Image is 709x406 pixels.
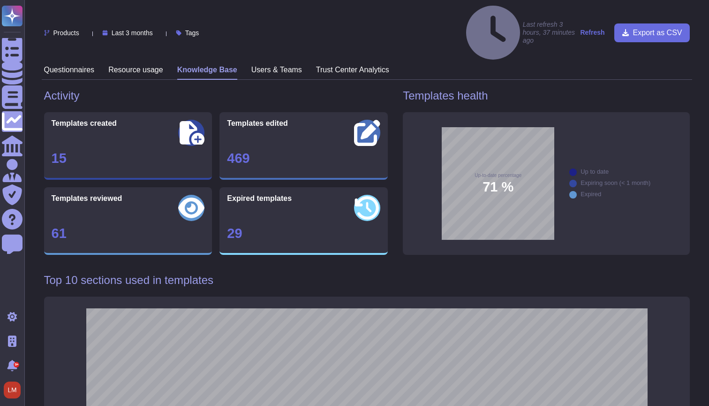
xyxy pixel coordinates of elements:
[475,173,521,178] span: Up-to-date percentage
[52,227,205,240] div: 61
[52,195,122,202] span: Templates reviewed
[403,89,689,103] h1: Templates health
[580,29,604,36] strong: Refresh
[177,65,237,74] h3: Knowledge Base
[14,362,19,368] div: 9+
[227,227,380,240] div: 29
[227,152,380,165] div: 469
[466,6,575,60] h4: Last refresh 3 hours, 37 minutes ago
[112,30,153,36] span: Last 3 months
[316,65,389,74] h3: Trust Center Analytics
[44,89,388,103] h1: Activity
[4,382,21,398] img: user
[52,120,117,127] span: Templates created
[633,29,682,37] span: Export as CSV
[44,274,690,287] h1: Top 10 sections used in templates
[251,65,302,74] h3: Users & Teams
[227,195,292,202] span: Expired templates
[483,180,513,194] span: 71 %
[614,23,690,42] button: Export as CSV
[581,180,650,186] div: Expiring soon (< 1 month)
[52,152,205,165] div: 15
[581,191,601,197] div: Expired
[53,30,79,36] span: Products
[44,65,95,74] h3: Questionnaires
[108,65,163,74] h3: Resource usage
[227,120,288,127] span: Templates edited
[581,169,609,175] div: Up to date
[185,30,199,36] span: Tags
[2,380,27,400] button: user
